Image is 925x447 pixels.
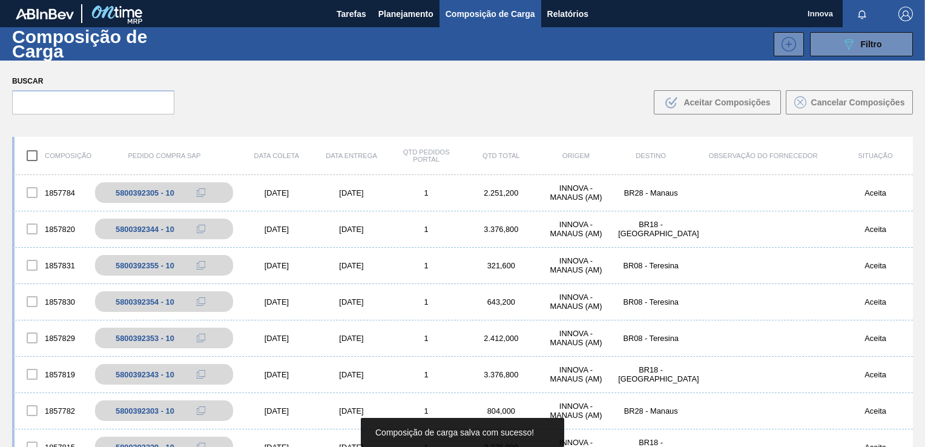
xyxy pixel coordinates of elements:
[239,334,314,343] div: [DATE]
[45,152,91,159] font: Composição
[45,188,75,197] font: 1857784
[389,148,464,163] div: Qtd Pedidos Portal
[239,188,314,197] div: [DATE]
[389,297,464,306] div: 1
[189,331,213,345] div: Copiar
[189,367,213,382] div: Copiar
[838,406,913,416] div: Aceita
[314,188,389,197] div: [DATE]
[375,428,534,437] span: Composição de carga salva com sucesso!
[116,406,174,416] div: 5800392303 - 10
[116,370,174,379] div: 5800392343 - 10
[12,73,174,90] label: Buscar
[16,8,74,19] img: TNhmsLtSVTkK8tSr43FrP2fwEKptu5GPRR3wAAAABJRU5ErkJggg==
[464,297,539,306] div: 643,200
[314,370,389,379] div: [DATE]
[547,7,588,21] span: Relatórios
[654,90,781,114] button: Aceitar Composições
[464,225,539,234] div: 3.376,800
[116,334,174,343] div: 5800392353 - 10
[314,261,389,270] div: [DATE]
[539,220,614,238] div: INNOVA - MANAUS (AM)
[613,220,688,238] div: BR18 - Pernambuco
[613,188,688,197] div: BR28 - Manaus
[189,258,213,273] div: Copiar
[189,403,213,418] div: Copiar
[239,370,314,379] div: [DATE]
[464,152,539,159] div: Qtd Total
[337,7,366,21] span: Tarefas
[861,39,882,49] span: Filtro
[45,225,75,234] font: 1857820
[786,90,913,114] button: Cancelar Composições
[688,152,838,159] div: Observação do Fornecedor
[12,30,203,58] h1: Composição de Carga
[838,225,913,234] div: Aceita
[613,152,688,159] div: Destino
[389,406,464,416] div: 1
[446,7,535,21] span: Composição de Carga
[613,297,688,306] div: BR08 - Teresina
[838,297,913,306] div: Aceita
[116,225,174,234] div: 5800392344 - 10
[389,225,464,234] div: 1
[539,402,614,420] div: INNOVA - MANAUS (AM)
[539,365,614,383] div: INNOVA - MANAUS (AM)
[189,222,213,236] div: Copiar
[239,225,314,234] div: [DATE]
[116,188,174,197] div: 5800392305 - 10
[811,98,905,107] span: Cancelar Composições
[838,370,913,379] div: Aceita
[613,261,688,270] div: BR08 - Teresina
[239,152,314,159] div: Data coleta
[683,98,770,107] span: Aceitar Composições
[838,261,913,270] div: Aceita
[239,297,314,306] div: [DATE]
[389,261,464,270] div: 1
[189,185,213,200] div: Copiar
[464,370,539,379] div: 3.376,800
[389,370,464,379] div: 1
[389,188,464,197] div: 1
[838,188,913,197] div: Aceita
[45,297,75,306] font: 1857830
[189,294,213,309] div: Copiar
[464,406,539,416] div: 804,000
[45,406,75,416] font: 1857782
[539,329,614,347] div: INNOVA - MANAUS (AM)
[539,293,614,311] div: INNOVA - MANAUS (AM)
[843,5,881,22] button: Notificações
[464,334,539,343] div: 2.412,000
[539,184,614,202] div: INNOVA - MANAUS (AM)
[314,406,389,416] div: [DATE]
[768,32,804,56] div: Nova Composição
[898,7,913,21] img: Logout
[389,334,464,343] div: 1
[613,406,688,416] div: BR28 - Manaus
[314,152,389,159] div: Data Entrega
[613,334,688,343] div: BR08 - Teresina
[45,261,75,270] font: 1857831
[613,365,688,383] div: BR18 - Pernambuco
[314,225,389,234] div: [DATE]
[539,256,614,274] div: INNOVA - MANAUS (AM)
[239,261,314,270] div: [DATE]
[45,334,75,343] font: 1857829
[464,261,539,270] div: 321,600
[838,152,913,159] div: Situação
[539,152,614,159] div: Origem
[464,188,539,197] div: 2.251,200
[810,32,913,56] button: Filtro
[116,297,174,306] div: 5800392354 - 10
[90,152,239,159] div: Pedido Compra SAP
[314,297,389,306] div: [DATE]
[314,334,389,343] div: [DATE]
[116,261,174,270] div: 5800392355 - 10
[378,7,433,21] span: Planejamento
[838,334,913,343] div: Aceita
[239,406,314,416] div: [DATE]
[45,370,75,379] font: 1857819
